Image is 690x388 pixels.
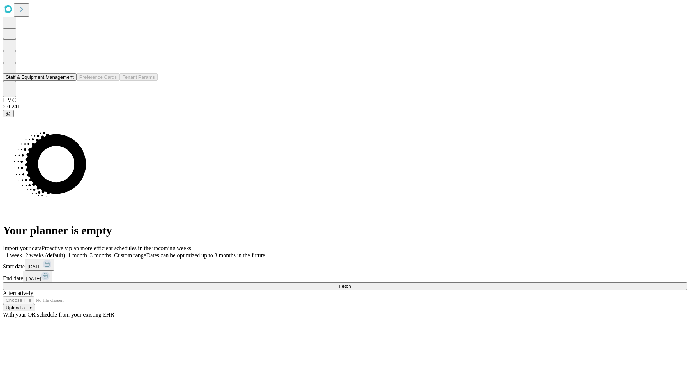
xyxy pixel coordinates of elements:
span: Custom range [114,252,146,258]
button: [DATE] [23,271,52,282]
span: Proactively plan more efficient schedules in the upcoming weeks. [42,245,193,251]
button: Tenant Params [120,73,158,81]
button: @ [3,110,14,117]
span: @ [6,111,11,116]
div: Start date [3,259,687,271]
div: 2.0.241 [3,103,687,110]
span: Fetch [339,283,351,289]
button: Preference Cards [77,73,120,81]
span: With your OR schedule from your existing EHR [3,311,114,318]
span: 2 weeks (default) [25,252,65,258]
button: [DATE] [25,259,54,271]
span: 1 month [68,252,87,258]
span: Dates can be optimized up to 3 months in the future. [146,252,267,258]
h1: Your planner is empty [3,224,687,237]
div: End date [3,271,687,282]
button: Staff & Equipment Management [3,73,77,81]
button: Upload a file [3,304,35,311]
div: HMC [3,97,687,103]
span: [DATE] [28,264,43,269]
span: 3 months [90,252,111,258]
span: [DATE] [26,276,41,281]
span: Alternatively [3,290,33,296]
span: Import your data [3,245,42,251]
span: 1 week [6,252,22,258]
button: Fetch [3,282,687,290]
